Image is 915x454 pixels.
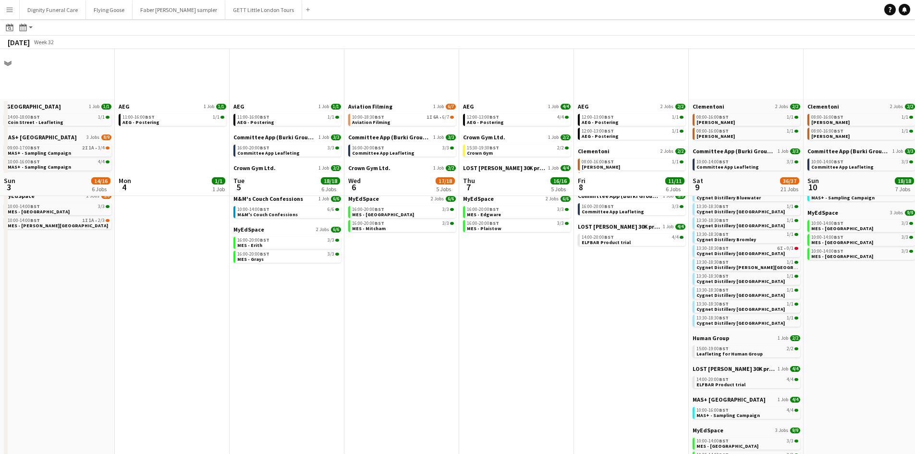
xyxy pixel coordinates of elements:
span: AEG [119,103,130,110]
div: MyEdSpace2 Jobs6/616:00-20:00BST3/3MES - Erith16:00-20:00BST3/3MES - Grays [233,226,341,265]
div: • [8,146,110,150]
span: Aviation Filming [352,119,390,125]
span: 2/3 [98,218,105,223]
span: MES - Milton Keynes High Street [8,222,108,229]
span: 3/3 [905,148,915,154]
span: 1 Job [318,196,329,202]
div: • [8,218,110,223]
span: 16:00-20:00 [467,207,499,212]
span: MAS+ - Sampling Campaign [8,164,71,170]
a: Committee App (Burki Group Ltd)1 Job3/3 [693,147,800,155]
span: 1/1 [672,129,679,134]
a: 10:00-14:00BST3/3Committee App Leafleting [696,159,798,170]
a: 16:00-20:00BST3/3Committee App Leafleting [352,145,454,156]
span: 2/2 [331,165,341,171]
span: 4/4 [557,115,564,120]
div: MyEdSpace2 Jobs6/616:00-20:00BST3/3MES - Edgware16:00-20:00BST3/3MES - Plaistow [463,195,571,234]
a: Committee App (Burki Group Ltd)1 Job3/3 [233,134,341,141]
a: MyEdSpace3 Jobs9/9 [807,209,915,216]
span: 2 Jobs [316,227,329,233]
span: 1 Job [433,165,444,171]
span: 1 Job [548,135,559,140]
span: AEG - Postering [582,133,619,139]
a: 13:30-18:30BST1/1Cygnet Distillery [GEOGRAPHIC_DATA] [696,203,798,214]
span: BST [30,159,40,165]
span: 16:00-20:00 [352,207,384,212]
span: AEG [463,103,474,110]
span: Committee App (Burki Group Ltd) [348,134,431,141]
span: BST [375,206,384,212]
span: 1I [82,218,88,223]
span: Committee App (Burki Group Ltd) [233,134,317,141]
span: 1/1 [213,115,220,120]
span: 2 Jobs [890,104,903,110]
span: BST [489,220,499,226]
span: 16:00-20:00 [352,146,384,150]
a: AEG1 Job4/4 [463,103,571,110]
a: 12:00-13:00BST1/1AEG - Postering [582,114,683,125]
span: 15:30-19:30 [467,146,499,150]
a: Clementoni2 Jobs2/2 [807,103,915,110]
span: 4/4 [675,224,685,230]
span: 3/3 [442,207,449,212]
span: 1/1 [672,160,679,164]
span: Crown Gym Ltd. [233,164,276,172]
div: MyEdSpace2 Jobs5/610:00-14:00BST3/3MES - [GEOGRAPHIC_DATA]10:00-14:00BST1I1A•2/3MES - [PERSON_NAM... [4,192,111,231]
span: 1 Job [204,104,214,110]
span: 6/6 [561,196,571,202]
button: Dignity Funeral Care [20,0,86,19]
span: 2/2 [790,104,800,110]
a: AEG1 Job1/1 [119,103,226,110]
span: AEG - Postering [237,119,274,125]
span: 16:00-20:00 [582,204,614,209]
span: 2/2 [446,165,456,171]
div: AEG2 Jobs2/212:00-13:00BST1/1AEG - Postering12:00-13:00BST1/1AEG - Postering [578,103,685,147]
span: 1 Job [663,224,673,230]
a: Clementoni2 Jobs2/2 [693,103,800,110]
div: Clementoni2 Jobs2/208:00-16:00BST1/1[PERSON_NAME]08:00-16:00BST1/1[PERSON_NAME] [693,103,800,147]
span: BST [604,203,614,209]
span: 2 Jobs [660,104,673,110]
a: Crown Gym Ltd.1 Job2/2 [233,164,341,172]
div: Committee App (Burki Group Ltd)1 Job3/316:00-20:00BST3/3Committee App Leafleting [348,134,456,164]
span: BST [604,234,614,240]
a: 11:00-16:00BST1/1AEG - Postering [122,114,224,125]
div: Committee App (Burki Group Ltd)1 Job3/316:00-20:00BST3/3Committee App Leafleting [233,134,341,164]
span: 3 Jobs [86,135,99,140]
span: Clementoni Sampling [582,164,620,170]
span: 3/3 [328,146,334,150]
span: 8/9 [101,135,111,140]
span: MES - Dagenham High Street [8,209,70,215]
a: 16:00-20:00BST3/3MES - [GEOGRAPHIC_DATA] [352,206,454,217]
a: 13:30-18:30BST1/1Cygnet Distillery [GEOGRAPHIC_DATA] [696,217,798,228]
span: 1/1 [101,104,111,110]
span: 1 Job [433,104,444,110]
span: AEG - Postering [582,119,619,125]
span: 16:00-20:00 [237,146,269,150]
span: 1/1 [328,115,334,120]
span: Clementoni Sampling [696,119,735,125]
span: 2I [82,146,88,150]
a: Crown Gym Ltd.1 Job2/2 [348,164,456,172]
a: AEG2 Jobs2/2 [578,103,685,110]
span: 1 Job [318,165,329,171]
span: BST [30,114,40,120]
span: BST [719,217,729,223]
span: BST [375,114,384,120]
span: 16:00-20:00 [352,221,384,226]
span: 3/3 [442,221,449,226]
span: 3/3 [446,135,456,140]
span: MyEdSpace [348,195,379,202]
span: MyEdSpace [233,226,264,233]
span: 4/4 [98,160,105,164]
span: 6/7 [442,115,449,120]
span: Cygnet Distillery Brighton [696,209,785,215]
span: 1 Job [548,104,559,110]
div: Crown Gym Ltd.1 Job2/215:30-19:30BST2/2Crown Gym [463,134,571,164]
span: MyEdSpace [807,209,838,216]
span: BST [834,159,843,165]
a: 10:00-14:00BST1I1A•2/3MES - [PERSON_NAME][GEOGRAPHIC_DATA] [8,217,110,228]
span: MAS+ - Sampling Campaign [811,195,875,201]
a: LOST [PERSON_NAME] 30K product trial1 Job4/4 [463,164,571,172]
span: BST [834,128,843,134]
